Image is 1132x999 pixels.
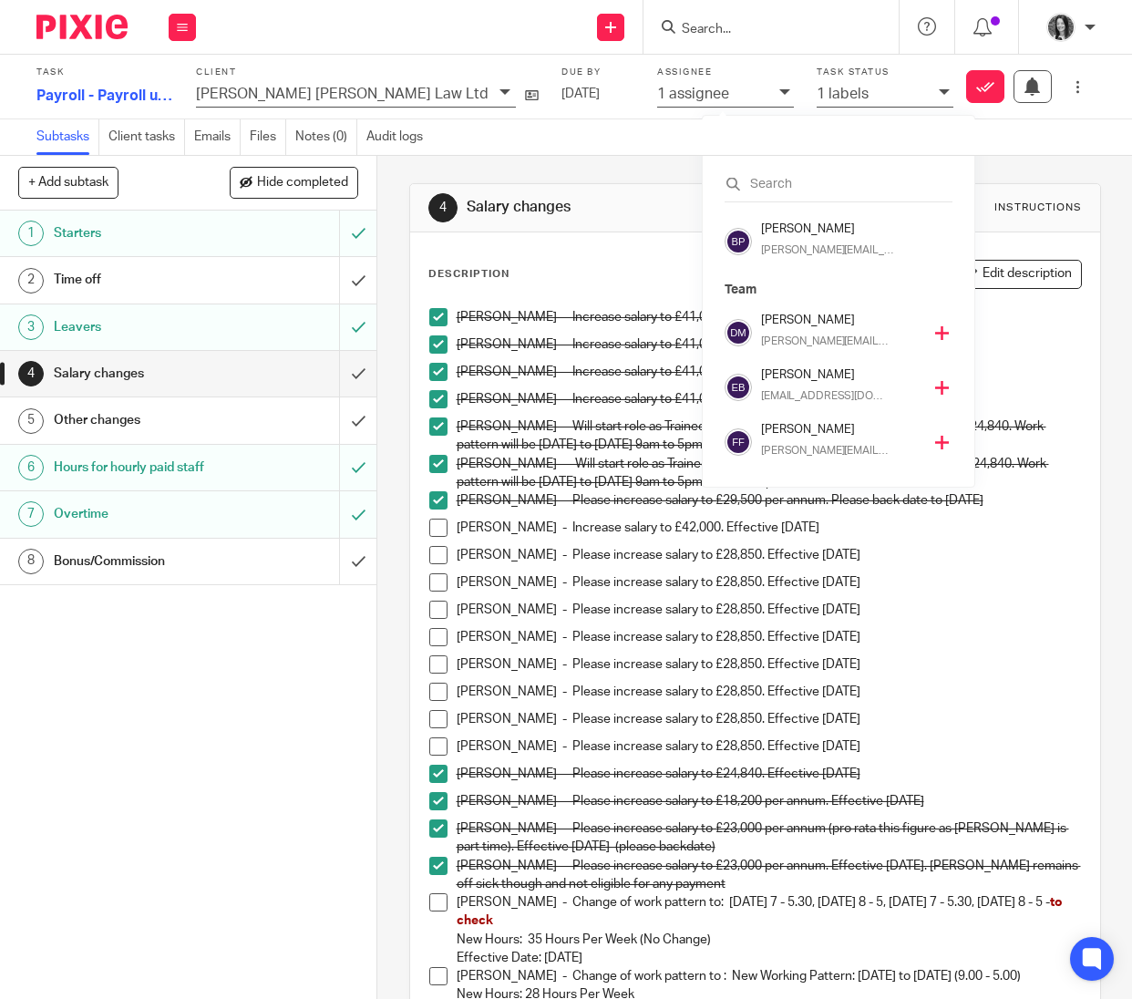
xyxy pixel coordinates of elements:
button: Edit description [954,260,1082,289]
p: 1 labels [817,86,869,102]
p: [PERSON_NAME] - Please increase salary to £28,850. Effective [DATE] [457,546,1081,564]
h1: Overtime [54,500,232,528]
div: 7 [18,501,44,527]
p: [PERSON_NAME] - Please increase salary to £23,000 per annum (pro rata this figure as [PERSON_NAME... [457,819,1081,857]
h1: Other changes [54,407,232,434]
a: Client tasks [108,119,185,155]
img: svg%3E [725,428,752,456]
p: [PERSON_NAME][EMAIL_ADDRESS][DOMAIN_NAME] [761,443,890,459]
h1: Bonus/Commission [54,548,232,575]
div: 4 [18,361,44,386]
p: [PERSON_NAME] - Will start role as Trainee Solicitor on [DATE]. Please increase salary to £24,840... [457,417,1081,455]
p: [PERSON_NAME] - Increase salary to £41,000. Effective [DATE] [457,363,1081,381]
div: 3 [18,314,44,340]
h1: Time off [54,266,232,294]
a: Audit logs [366,119,432,155]
p: [PERSON_NAME] - Increase salary to £41,000. Effective [DATE] [457,335,1081,354]
img: Pixie [36,15,128,39]
label: Due by [561,67,634,78]
p: [PERSON_NAME] [PERSON_NAME] Law Ltd [196,86,489,102]
a: Emails [194,119,241,155]
p: 1 assignee [657,86,729,102]
p: [PERSON_NAME][EMAIL_ADDRESS][DOMAIN_NAME] [761,242,896,259]
div: Instructions [994,201,1082,215]
p: [PERSON_NAME] - Please increase salary to £29,500 per annum. Please back date to [DATE] [457,491,1081,510]
label: Assignee [657,67,794,78]
label: Task status [817,67,953,78]
p: [PERSON_NAME] - Please increase salary to £28,850. Effective [DATE] [457,683,1081,701]
button: + Add subtask [18,167,118,198]
p: [PERSON_NAME] - Will start role as Trainee Solicitor on [DATE]. Please increase salary to £24,840... [457,455,1081,492]
p: Description [428,267,509,282]
p: [PERSON_NAME] - Please increase salary to £28,850. Effective [DATE] [457,628,1081,646]
p: [PERSON_NAME] - Please increase salary to £23,000 per annum. Effective [DATE]. [PERSON_NAME] rema... [457,857,1081,894]
h1: Hours for hourly paid staff [54,454,232,481]
h1: Salary changes [54,360,232,387]
a: Files [250,119,286,155]
div: 6 [18,455,44,480]
img: svg%3E [725,319,752,346]
h1: Starters [54,220,232,247]
p: [PERSON_NAME] - Please increase salary to £28,850. Effective [DATE] [457,573,1081,592]
div: 4 [428,193,458,222]
span: Hide completed [257,176,348,191]
p: [PERSON_NAME] - Please increase salary to £28,850. Effective [DATE] [457,655,1081,674]
a: Subtasks [36,119,99,155]
p: [PERSON_NAME] - Increase salary to £41,000. Effective [DATE] [457,308,1081,326]
p: [PERSON_NAME] - Please increase salary to £28,850. Effective [DATE] [457,737,1081,756]
p: Team [725,281,952,300]
label: Client [196,67,539,78]
div: 5 [18,408,44,434]
div: 8 [18,549,44,574]
img: svg%3E [725,374,752,401]
h4: [PERSON_NAME] [761,366,921,384]
a: Notes (0) [295,119,357,155]
div: 2 [18,268,44,294]
p: [PERSON_NAME] - Please increase salary to £28,850. Effective [DATE] [457,601,1081,619]
h1: Leavers [54,314,232,341]
h1: Salary changes [467,198,794,217]
h4: [PERSON_NAME] [761,421,921,438]
p: [PERSON_NAME] - Please increase salary to £24,840. Effective [DATE] [457,765,1081,783]
input: Search [680,22,844,38]
p: [PERSON_NAME] - Please increase salary to £18,200 per annum. Effective [DATE] [457,792,1081,810]
h4: [PERSON_NAME] [761,312,921,329]
h4: [PERSON_NAME] [761,221,930,238]
p: [PERSON_NAME] - Please increase salary to £28,850. Effective [DATE] [457,710,1081,728]
p: [PERSON_NAME][EMAIL_ADDRESS][DOMAIN_NAME] [761,334,890,350]
button: Hide completed [230,167,358,198]
img: svg%3E [725,228,752,255]
p: [EMAIL_ADDRESS][DOMAIN_NAME] [761,388,890,405]
img: brodie%203%20small.jpg [1046,13,1075,42]
input: Search [725,175,952,193]
p: [PERSON_NAME] - Increase salary to £41,000. Effective [DATE] [457,390,1081,408]
div: 1 [18,221,44,246]
p: [PERSON_NAME] - Increase salary to £42,000. Effective [DATE] [457,519,1081,537]
span: [DATE] [561,88,600,100]
label: Task [36,67,173,78]
p: [PERSON_NAME] - Change of work pattern to: [DATE] 7 - 5.30, [DATE] 8 - 5, [DATE] 7 - 5.30, [DATE]... [457,893,1081,967]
